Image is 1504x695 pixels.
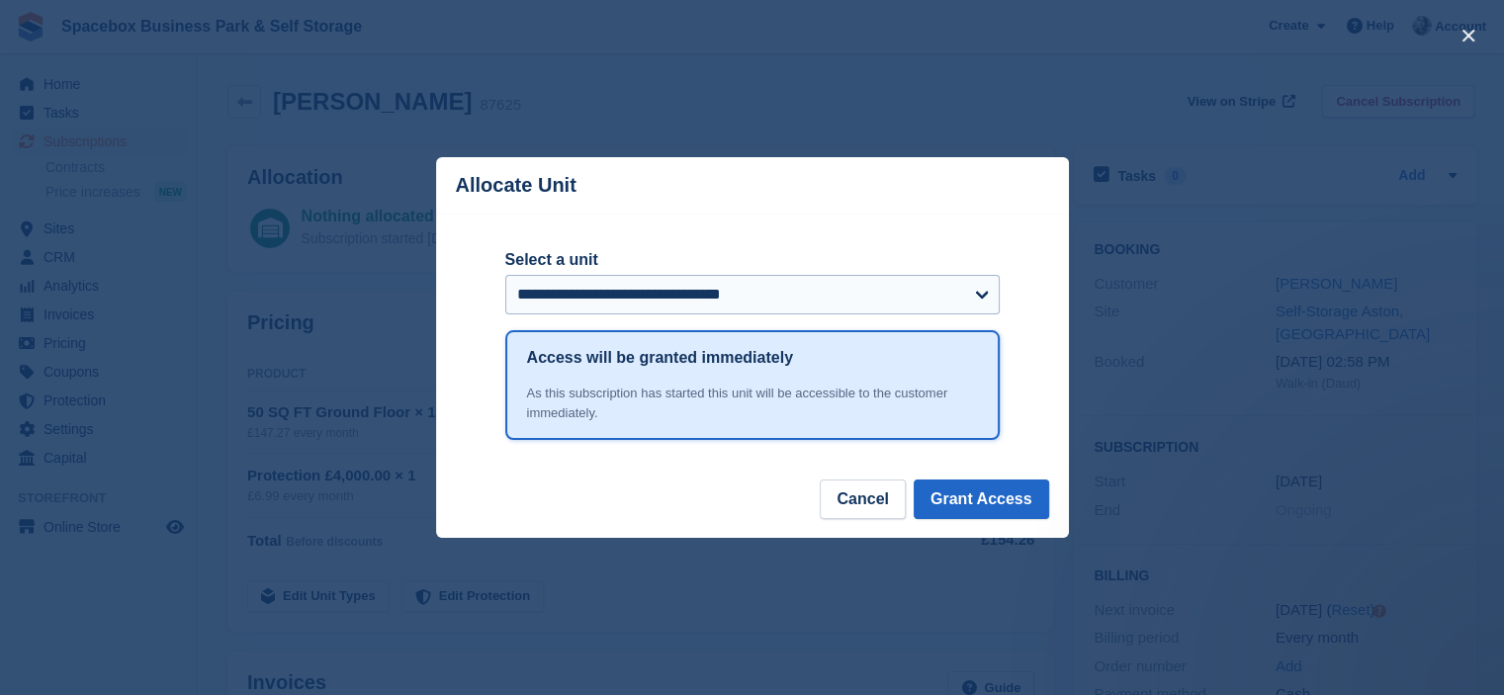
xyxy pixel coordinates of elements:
p: Allocate Unit [456,174,576,197]
button: close [1453,20,1484,51]
div: As this subscription has started this unit will be accessible to the customer immediately. [527,384,978,422]
button: Cancel [820,479,905,519]
button: Grant Access [914,479,1049,519]
label: Select a unit [505,248,1000,272]
h1: Access will be granted immediately [527,346,793,370]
